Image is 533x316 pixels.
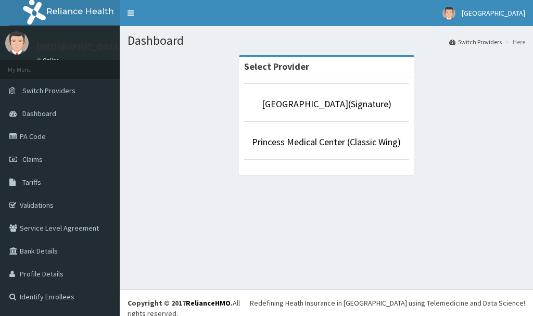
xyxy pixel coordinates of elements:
[462,8,525,18] span: [GEOGRAPHIC_DATA]
[128,298,233,308] strong: Copyright © 2017 .
[442,7,455,20] img: User Image
[36,42,122,52] p: [GEOGRAPHIC_DATA]
[186,298,231,308] a: RelianceHMO
[128,34,525,47] h1: Dashboard
[449,37,502,46] a: Switch Providers
[36,57,61,64] a: Online
[22,155,43,164] span: Claims
[503,37,525,46] li: Here
[22,109,56,118] span: Dashboard
[262,98,391,110] a: [GEOGRAPHIC_DATA](Signature)
[5,31,29,55] img: User Image
[244,60,309,72] strong: Select Provider
[22,86,75,95] span: Switch Providers
[22,178,41,187] span: Tariffs
[252,136,401,148] a: Princess Medical Center (Classic Wing)
[250,298,525,308] div: Redefining Heath Insurance in [GEOGRAPHIC_DATA] using Telemedicine and Data Science!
